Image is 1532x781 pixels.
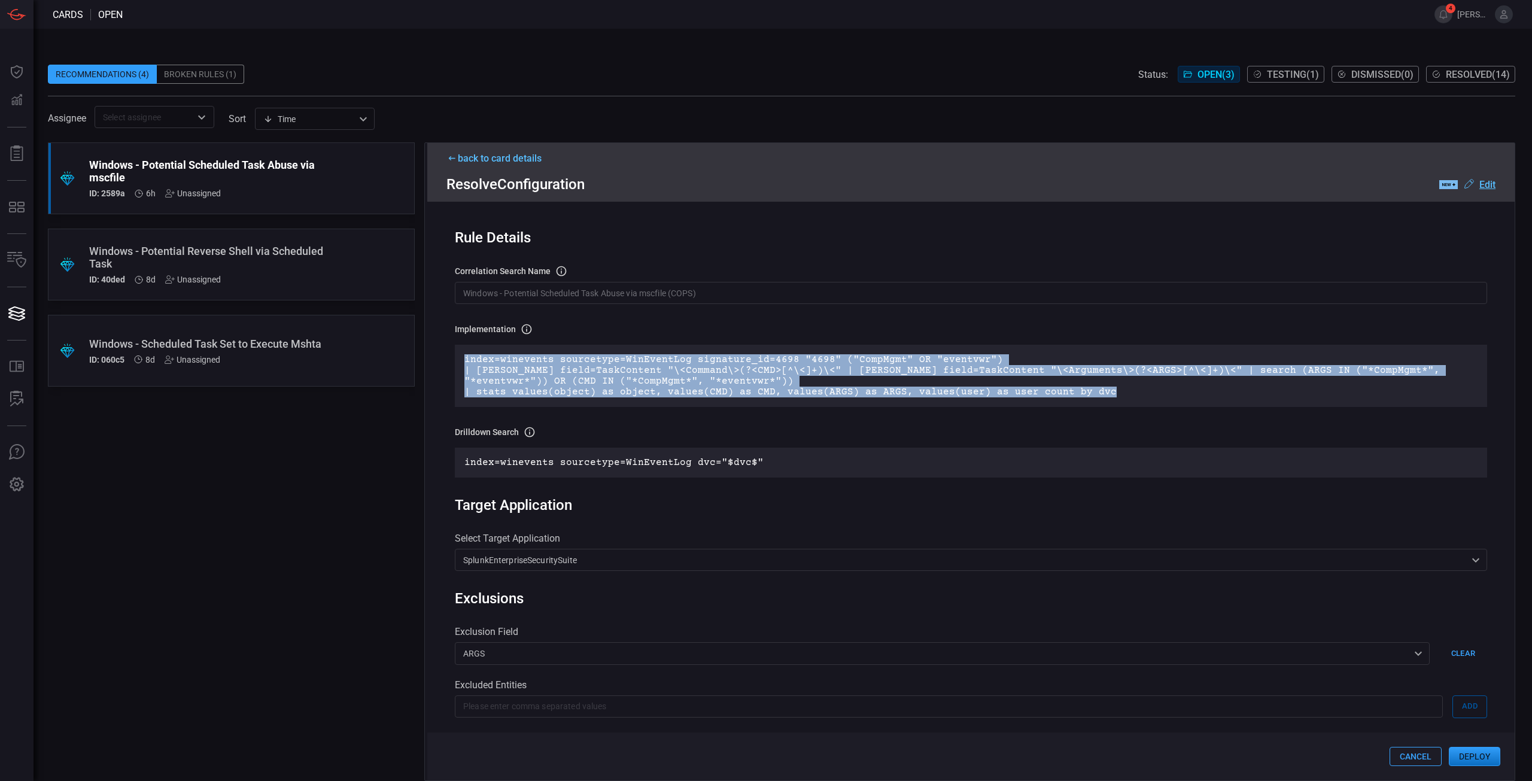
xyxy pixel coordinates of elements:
p: SplunkEnterpriseSecuritySuite [463,554,1468,566]
div: Broken Rules (1) [157,65,244,84]
h5: ID: 40ded [89,275,125,284]
div: Time [263,113,355,125]
h5: ID: 060c5 [89,355,124,364]
span: Aug 19, 2025 6:00 AM [146,189,156,198]
p: index=winevents sourcetype=WinEventLog dvc="$dvc$" [464,457,1478,468]
h5: ID: 2589a [89,189,125,198]
span: Assignee [48,113,86,124]
h3: Drilldown search [455,427,519,437]
div: Windows - Potential Reverse Shell via Scheduled Task [89,245,328,270]
button: Ask Us A Question [2,438,31,467]
button: Rule Catalog [2,352,31,381]
button: Cancel [1390,747,1442,766]
button: Inventory [2,246,31,275]
button: MITRE - Detection Posture [2,193,31,221]
span: Open ( 3 ) [1197,69,1235,80]
div: Windows - Potential Scheduled Task Abuse via mscfile [89,159,328,184]
div: Unassigned [165,189,221,198]
label: sort [229,113,246,124]
button: Preferences [2,470,31,499]
span: Aug 11, 2025 6:42 AM [146,275,156,284]
h3: correlation search Name [455,266,551,276]
span: 4 [1446,4,1455,13]
span: Testing ( 1 ) [1267,69,1319,80]
span: Resolved ( 14 ) [1446,69,1510,80]
button: Clear [1439,642,1487,664]
div: Windows - Scheduled Task Set to Execute Mshta [89,338,328,350]
button: 4 [1434,5,1452,23]
div: Unassigned [165,275,221,284]
span: Status: [1138,69,1168,80]
button: Open [193,109,210,126]
button: Dashboard [2,57,31,86]
button: Testing(1) [1247,66,1324,83]
div: Exclusions [455,590,524,607]
input: Correlation search name [455,282,1487,304]
button: Dismissed(0) [1332,66,1419,83]
div: Exclusion Field [455,626,1487,637]
div: Recommendations (4) [48,65,157,84]
p: index=winevents sourcetype=WinEventLog signature_id=4698 "4698" ("CompMgmt" OR "eventvwr") | [PER... [464,354,1478,397]
button: Deploy [1449,747,1500,766]
button: Detections [2,86,31,115]
u: Edit [1479,179,1495,190]
div: Resolve Configuration [446,176,1495,193]
span: Aug 11, 2025 6:42 AM [145,355,155,364]
span: open [98,9,123,20]
label: Select Target Application [455,533,1487,544]
div: Unassigned [165,355,220,364]
span: Cards [53,9,83,20]
span: [PERSON_NAME].[PERSON_NAME] [1457,10,1490,19]
button: Resolved(14) [1426,66,1515,83]
div: Excluded Entities [455,679,1487,691]
input: Select assignee [98,110,191,124]
button: Cards [2,299,31,328]
div: Rule Details [455,229,1487,246]
h3: Implementation [455,324,516,334]
button: ALERT ANALYSIS [2,385,31,414]
button: Open(3) [1178,66,1240,83]
span: Dismissed ( 0 ) [1351,69,1414,80]
div: back to card details [446,153,1495,164]
input: Please enter comma separated values [455,695,1443,718]
div: ARGS [455,642,1430,664]
div: Target Application [455,497,1487,513]
button: Reports [2,139,31,168]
